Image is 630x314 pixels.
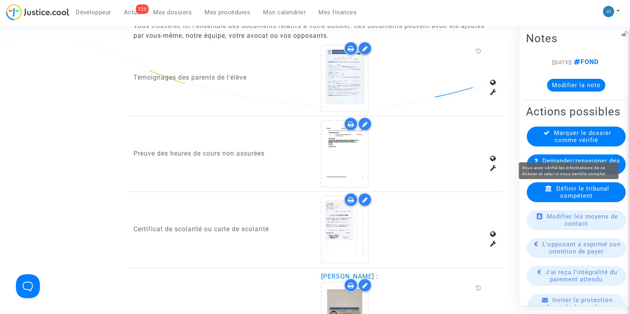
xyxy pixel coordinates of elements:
div: Mots-clés [99,47,122,52]
button: Modifier la note [547,78,605,91]
img: 45a793c8596a0d21866ab9c5374b5e4b [603,6,614,17]
a: Développeur [69,6,118,18]
span: [PERSON_NAME] : [321,273,378,280]
span: Modifier les moyens de contact [547,213,618,227]
span: Définir le tribunal compétent [556,185,609,199]
h2: Notes [526,31,626,45]
span: Mes dossiers [153,9,192,16]
span: FOND [572,58,599,65]
span: Mes procédures [204,9,250,16]
a: Mon calendrier [257,6,312,18]
span: Vous trouverez ici l’ensemble des documents relatifs à votre dossier. Ces documents peuvent avoir... [133,22,485,39]
img: jc-logo.svg [6,4,69,20]
img: logo_orange.svg [13,13,19,19]
span: [[DATE]] [552,59,572,65]
p: Témoignages des parents de l'élève [133,72,309,82]
div: 126 [136,4,149,14]
span: Développeur [76,9,111,16]
span: Actus [124,9,141,16]
p: Preuve des heures de cours non assurées [133,148,309,158]
span: Marquer le dossier comme vérifié [554,129,611,143]
iframe: Help Scout Beacon - Open [16,274,40,298]
a: Mes dossiers [147,6,198,18]
img: tab_keywords_by_traffic_grey.svg [90,46,97,53]
span: Mon calendrier [263,9,306,16]
a: Mes procédures [198,6,257,18]
span: Mes finances [318,9,357,16]
a: 126Actus [118,6,147,18]
img: website_grey.svg [13,21,19,27]
span: L'opposant a exprimé son intention de payer [542,240,620,255]
span: J'ai reçu l'intégralité du paiement attendu [546,268,617,283]
p: Certificat de scolarité ou carte de scolarité [133,224,309,234]
img: tab_domain_overview_orange.svg [32,46,39,53]
div: Domaine [41,47,61,52]
h2: Actions possibles [526,104,626,118]
span: Demander/renseigner des informations [542,157,620,171]
div: Domaine: [DOMAIN_NAME] [21,21,90,27]
a: Mes finances [312,6,363,18]
div: v 4.0.24 [22,13,39,19]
